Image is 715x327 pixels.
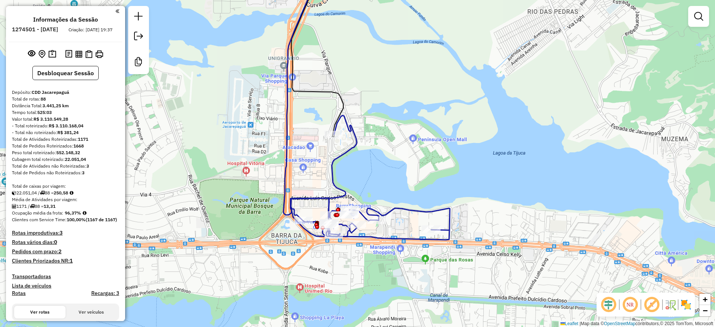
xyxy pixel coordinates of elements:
[131,9,146,26] a: Nova sessão e pesquisa
[40,191,45,195] i: Total de rotas
[14,306,66,318] button: Ver rotas
[12,210,63,216] span: Ocupação média da frota:
[699,294,711,305] a: Zoom in
[65,156,86,162] strong: 22.051,04
[67,217,86,222] strong: 100,00%
[699,305,711,316] a: Zoom out
[60,229,63,236] strong: 3
[66,26,115,33] div: Criação: [DATE] 19:37
[64,48,74,60] button: Logs desbloquear sessão
[12,230,119,236] h4: Rotas improdutivas:
[131,29,146,45] a: Exportar sessão
[12,156,119,163] div: Cubagem total roteirizado:
[12,163,119,169] div: Total de Atividades não Roteirizadas:
[12,89,119,96] div: Depósito:
[78,136,88,142] strong: 1171
[58,248,61,255] strong: 2
[30,204,35,209] i: Total de rotas
[12,204,16,209] i: Total de Atividades
[42,103,69,108] strong: 3.441,25 km
[74,49,84,59] button: Visualizar relatório de Roteirização
[12,123,119,129] div: - Total roteirizado:
[32,89,69,95] strong: CDD Jacarepaguá
[621,296,639,314] span: Ocultar NR
[12,290,26,296] a: Rotas
[37,48,47,60] button: Centralizar mapa no depósito ou ponto de apoio
[12,149,119,156] div: Peso total roteirizado:
[73,143,84,149] strong: 1668
[12,102,119,109] div: Distância Total:
[664,299,676,311] img: Fluxo de ruas
[12,109,119,116] div: Tempo total:
[559,321,715,327] div: Map data © contributors,© 2025 TomTom, Microsoft
[12,129,119,136] div: - Total não roteirizado:
[643,296,661,314] span: Exibir rótulo
[12,26,58,33] h6: 1274501 - [DATE]
[33,16,98,23] h4: Informações da Sessão
[131,54,146,71] a: Criar modelo
[12,239,119,245] h4: Rotas vários dias:
[83,211,86,215] em: Média calculada utilizando a maior ocupação (%Peso ou %Cubagem) de cada rota da sessão. Rotas cro...
[65,210,81,216] strong: 96,37%
[57,130,79,135] strong: R$ 381,24
[12,169,119,176] div: Total de Pedidos não Roteirizados:
[703,306,708,315] span: −
[54,239,57,245] strong: 0
[12,248,61,255] h4: Pedidos com prazo:
[37,109,52,115] strong: 525:03
[41,96,46,102] strong: 88
[703,295,708,304] span: +
[84,49,94,60] button: Visualizar Romaneio
[26,48,37,60] button: Exibir sessão original
[66,306,117,318] button: Ver veículos
[82,170,85,175] strong: 3
[70,257,73,264] strong: 1
[12,273,119,280] h4: Transportadoras
[12,143,119,149] div: Total de Pedidos Roteirizados:
[86,163,89,169] strong: 3
[12,96,119,102] div: Total de rotas:
[12,283,119,289] h4: Lista de veículos
[680,299,692,311] img: Exibir/Ocultar setores
[54,190,68,196] strong: 250,58
[70,191,73,195] i: Meta Caixas/viagem: 221,30 Diferença: 29,28
[12,196,119,203] div: Média de Atividades por viagem:
[94,49,105,60] button: Imprimir Rotas
[12,191,16,195] i: Cubagem total roteirizado
[47,48,58,60] button: Painel de Sugestão
[12,136,119,143] div: Total de Atividades Roteirizadas:
[12,116,119,123] div: Valor total:
[34,116,68,122] strong: R$ 3.110.549,28
[12,183,119,190] div: Total de caixas por viagem:
[12,203,119,210] div: 1171 / 88 =
[12,217,67,222] span: Clientes com Service Time:
[91,290,119,296] h4: Recargas: 3
[604,321,636,326] a: OpenStreetMap
[600,296,617,314] span: Ocultar deslocamento
[32,66,99,80] button: Desbloquear Sessão
[579,321,581,326] span: |
[56,150,80,155] strong: 552.148,32
[44,203,55,209] strong: 13,31
[49,123,83,128] strong: R$ 3.110.168,04
[560,321,578,326] a: Leaflet
[12,190,119,196] div: 22.051,04 / 88 =
[115,7,119,15] a: Clique aqui para minimizar o painel
[86,217,117,222] strong: (1167 de 1167)
[12,258,119,264] h4: Clientes Priorizados NR:
[691,9,706,24] a: Exibir filtros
